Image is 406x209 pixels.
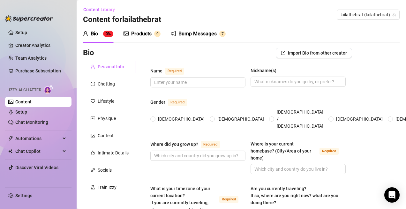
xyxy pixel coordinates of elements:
span: import [281,51,285,55]
a: Creator Analytics [15,40,66,50]
span: Import Bio from other creator [288,50,347,56]
label: Name [150,67,191,75]
div: Socials [98,167,112,174]
div: Lifestyle [98,98,114,105]
div: Nickname(s) [251,67,276,74]
h3: Content for lailathebrat [83,15,161,25]
span: user [91,64,95,69]
span: Automations [15,133,61,144]
span: Are you currently traveling? If so, where are you right now? what are you doing there? [251,186,338,205]
a: Content [15,99,32,104]
sup: 0 [154,31,161,37]
div: Open Intercom Messenger [384,187,400,203]
div: Intimate Details [98,149,129,156]
img: Chat Copilot [8,149,12,153]
span: fire [91,151,95,155]
input: Where is your current homebase? (City/Area of your home) [254,166,341,173]
span: Required [165,68,184,75]
span: Required [320,148,339,155]
span: experiment [91,185,95,190]
span: Chat Copilot [15,146,61,156]
a: Setup [15,109,27,115]
label: Where is your current homebase? (City/Area of your home) [251,140,346,161]
span: notification [171,31,176,36]
span: Required [219,196,238,203]
span: [DEMOGRAPHIC_DATA] [155,116,207,123]
div: Content [98,132,114,139]
sup: 0% [103,31,113,37]
div: Where is your current homebase? (City/Area of your home) [251,140,317,161]
span: picture [124,31,129,36]
span: 7 [222,32,224,36]
button: Import Bio from other creator [276,48,352,58]
div: Gender [150,99,165,106]
label: Nickname(s) [251,67,281,74]
div: Physique [98,115,116,122]
span: idcard [91,116,95,121]
span: lailathebrat (lailathebrat) [341,10,396,19]
button: Content Library [83,4,120,15]
div: Bump Messages [178,30,217,38]
input: Name [154,79,240,86]
img: logo-BBDzfeDw.svg [5,15,53,22]
h3: Bio [83,48,94,58]
sup: 7 [219,31,226,37]
a: Purchase Subscription [15,68,61,73]
span: [DEMOGRAPHIC_DATA] [334,116,385,123]
div: Name [150,67,162,74]
span: team [392,13,396,17]
span: thunderbolt [8,136,13,141]
span: Content Library [83,7,115,12]
span: Required [168,99,187,106]
input: Nickname(s) [254,78,341,85]
span: [DEMOGRAPHIC_DATA] / [DEMOGRAPHIC_DATA] [274,108,326,130]
div: Where did you grow up? [150,141,198,148]
label: Where did you grow up? [150,140,227,148]
span: Required [201,141,220,148]
a: Team Analytics [15,56,47,61]
span: Izzy AI Chatter [9,87,41,93]
a: Settings [15,193,32,198]
div: Chatting [98,80,115,87]
span: message [91,82,95,86]
a: Discover Viral Videos [15,165,58,170]
img: AI Chatter [44,85,54,94]
span: link [91,168,95,172]
label: Gender [150,98,194,106]
div: Personal Info [98,63,124,70]
a: Setup [15,30,27,35]
span: [DEMOGRAPHIC_DATA] [215,116,267,123]
div: Train Izzy [98,184,117,191]
span: user [83,31,88,36]
input: Where did you grow up? [154,152,240,159]
span: heart [91,99,95,103]
div: Products [131,30,152,38]
div: Bio [91,30,98,38]
span: picture [91,133,95,138]
a: Chat Monitoring [15,120,48,125]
